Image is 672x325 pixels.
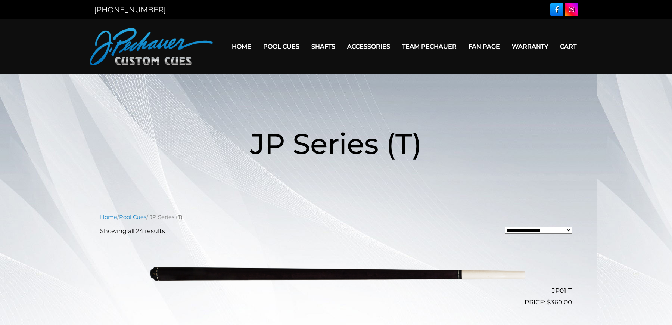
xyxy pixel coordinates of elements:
[100,213,572,221] nav: Breadcrumb
[505,227,572,234] select: Shop order
[100,227,165,236] p: Showing all 24 results
[100,214,117,220] a: Home
[90,28,213,65] img: Pechauer Custom Cues
[257,37,305,56] a: Pool Cues
[119,214,146,220] a: Pool Cues
[100,242,572,307] a: JP01-T $360.00
[547,298,572,306] bdi: 360.00
[147,242,525,304] img: JP01-T
[100,284,572,298] h2: JP01-T
[547,298,551,306] span: $
[250,126,422,161] span: JP Series (T)
[226,37,257,56] a: Home
[463,37,506,56] a: Fan Page
[341,37,396,56] a: Accessories
[554,37,582,56] a: Cart
[94,5,166,14] a: [PHONE_NUMBER]
[396,37,463,56] a: Team Pechauer
[305,37,341,56] a: Shafts
[506,37,554,56] a: Warranty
